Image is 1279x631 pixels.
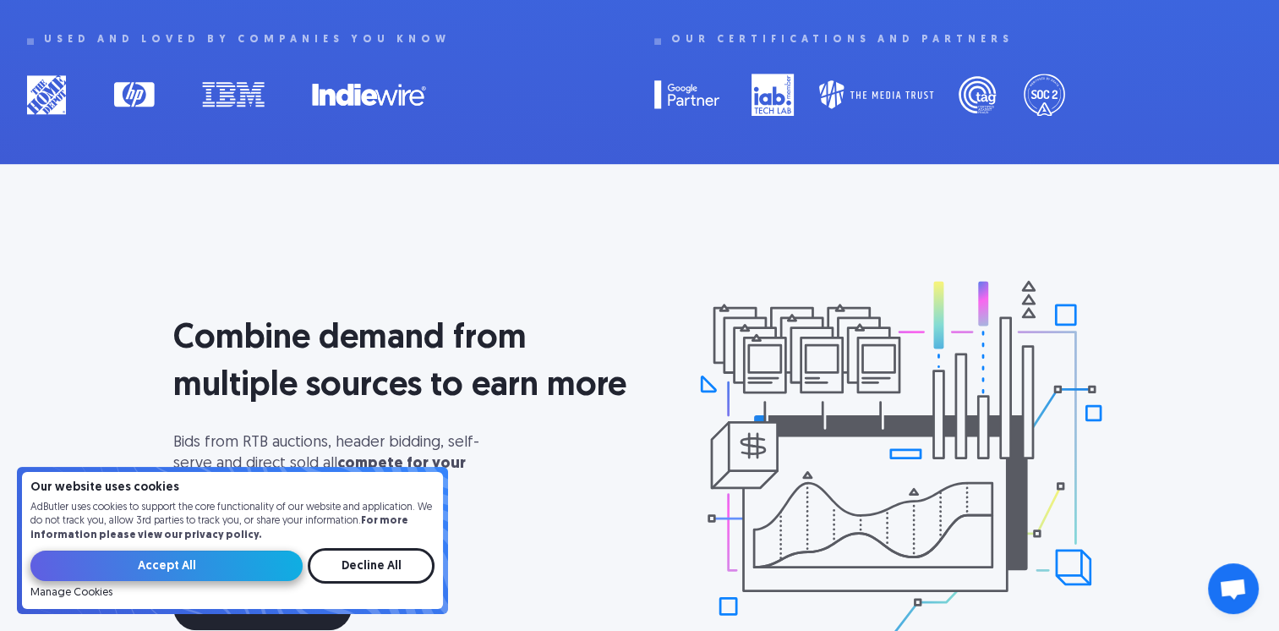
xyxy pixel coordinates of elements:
[173,432,511,497] p: Bids from RTB auctions, header bidding, self-serve and direct sold all driving up profit.
[173,315,638,410] h2: Combine demand from multiple sources to earn more
[30,587,112,599] a: Manage Cookies
[671,34,1014,46] div: Our certifications and partners
[1208,563,1259,614] a: Open chat
[30,551,303,581] input: Accept All
[44,34,451,46] div: used and loved by companies you know
[30,501,435,543] p: AdButler uses cookies to support the core functionality of our website and application. We do not...
[30,482,435,494] h4: Our website uses cookies
[308,548,435,584] input: Decline All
